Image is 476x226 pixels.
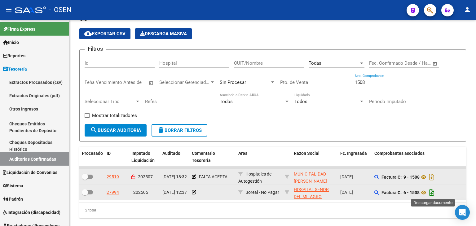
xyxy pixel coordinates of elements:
mat-icon: delete [157,126,165,134]
mat-icon: search [90,126,98,134]
div: 29519 [107,173,119,180]
span: 202507 [138,174,153,179]
datatable-header-cell: Comprobantes asociados [372,147,465,167]
strong: Factura C : 9 - 1508 [381,175,420,180]
mat-icon: cloud_download [84,30,92,37]
strong: Factura C : 6 - 1508 [381,190,420,195]
span: Imputado Liquidación [131,151,155,163]
span: [DATE] 18:32 [162,174,187,179]
mat-icon: menu [5,6,12,13]
span: [DATE] 12:37 [162,190,187,195]
span: Integración (discapacidad) [3,209,60,216]
span: Buscar Auditoria [90,128,141,133]
span: Tesorería [3,66,27,72]
button: Open calendar [148,79,155,86]
span: [DATE] [340,190,353,195]
span: Sistema [3,182,23,189]
button: Open calendar [432,60,439,67]
span: MUNICIPALIDAD [PERSON_NAME][GEOGRAPHIC_DATA] [294,172,336,191]
datatable-header-cell: Area [236,147,282,167]
span: Boreal - No Pagar [245,190,279,195]
mat-icon: person [464,6,471,13]
datatable-header-cell: Auditado [160,147,189,167]
app-download-masive: Descarga masiva de comprobantes (adjuntos) [135,28,192,39]
span: Comprobantes asociados [374,151,425,156]
span: [DATE] [340,174,353,179]
span: Todos [220,99,233,104]
datatable-header-cell: ID [104,147,129,167]
span: Hospitales de Autogestión [238,172,271,184]
button: Buscar Auditoria [85,124,147,137]
span: Descarga Masiva [140,31,187,37]
span: FALTA ACEPTA... [199,174,231,179]
span: Todos [294,99,307,104]
button: Borrar Filtros [152,124,207,137]
datatable-header-cell: Razon Social [291,147,338,167]
div: Open Intercom Messenger [455,205,470,220]
input: Fecha fin [400,60,430,66]
span: Comentario Tesoreria [192,151,215,163]
span: Procesado [82,151,103,156]
datatable-header-cell: Imputado Liquidación [129,147,160,167]
div: - 30999001315 [294,171,335,184]
div: - 30653246885 [294,186,335,199]
span: Seleccionar Tipo [85,99,135,104]
datatable-header-cell: Comentario Tesoreria [189,147,236,167]
input: Fecha inicio [369,60,394,66]
button: Exportar CSV [79,28,130,39]
h3: Filtros [85,45,106,53]
span: Reportes [3,52,25,59]
span: Inicio [3,39,19,46]
div: 27994 [107,189,119,196]
button: Descarga Masiva [135,28,192,39]
div: 2 total [79,202,466,218]
span: 202505 [133,190,148,195]
span: Borrar Filtros [157,128,202,133]
datatable-header-cell: Fc. Ingresada [338,147,372,167]
datatable-header-cell: Procesado [79,147,104,167]
i: Descargar documento [428,172,436,182]
span: Seleccionar Gerenciador [159,80,209,85]
span: Auditado [162,151,180,156]
span: Sin Procesar [220,80,246,85]
span: - OSEN [49,3,72,17]
span: Area [238,151,248,156]
span: Todas [309,60,321,66]
span: Exportar CSV [84,31,126,37]
i: Descargar documento [428,188,436,198]
span: ID [107,151,111,156]
span: Fc. Ingresada [340,151,367,156]
span: Firma Express [3,26,35,33]
span: Padrón [3,196,23,202]
span: Liquidación de Convenios [3,169,57,176]
span: Mostrar totalizadores [92,112,137,119]
span: Razon Social [294,151,320,156]
span: HOSPITAL SENOR DEL MILAGRO [294,187,329,199]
